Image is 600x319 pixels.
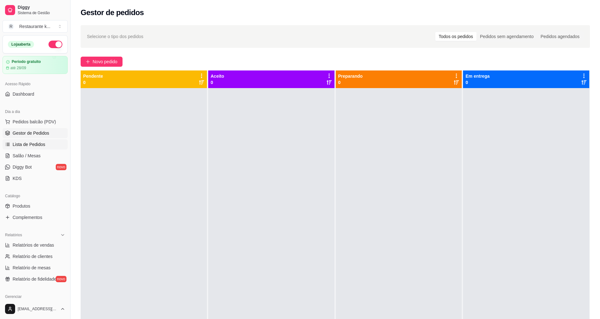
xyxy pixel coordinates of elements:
span: Relatório de fidelidade [13,276,56,282]
span: Relatórios [5,232,22,238]
span: Diggy [18,5,65,10]
article: Período gratuito [12,59,41,64]
a: Relatório de fidelidadenovo [3,274,68,284]
div: Gerenciar [3,292,68,302]
span: Relatório de clientes [13,253,53,260]
span: [EMAIL_ADDRESS][DOMAIN_NAME] [18,306,58,311]
span: Relatório de mesas [13,265,51,271]
span: Lista de Pedidos [13,141,45,148]
span: Relatórios de vendas [13,242,54,248]
span: Pedidos balcão (PDV) [13,119,56,125]
span: Gestor de Pedidos [13,130,49,136]
a: Salão / Mesas [3,151,68,161]
p: Aceito [211,73,224,79]
div: Loja aberta [8,41,34,48]
a: Dashboard [3,89,68,99]
div: Todos os pedidos [435,32,477,41]
button: Select a team [3,20,68,33]
a: Lista de Pedidos [3,139,68,149]
div: Acesso Rápido [3,79,68,89]
article: até 28/09 [10,65,26,70]
div: Pedidos sem agendamento [477,32,537,41]
button: Novo pedido [81,57,123,67]
span: Novo pedido [93,58,117,65]
p: Em entrega [466,73,489,79]
div: Pedidos agendados [537,32,583,41]
span: Dashboard [13,91,34,97]
span: Selecione o tipo dos pedidos [87,33,143,40]
a: Período gratuitoaté 28/09 [3,56,68,74]
div: Dia a dia [3,107,68,117]
p: Preparando [338,73,363,79]
div: Catálogo [3,191,68,201]
span: Produtos [13,203,30,209]
a: Relatórios de vendas [3,240,68,250]
span: Salão / Mesas [13,153,41,159]
span: R [8,23,14,30]
p: 0 [338,79,363,86]
a: Relatório de mesas [3,263,68,273]
p: 0 [466,79,489,86]
p: 0 [83,79,103,86]
div: Restaurante k ... [19,23,50,30]
h2: Gestor de pedidos [81,8,144,18]
a: Diggy Botnovo [3,162,68,172]
button: Alterar Status [49,41,62,48]
a: KDS [3,173,68,183]
button: [EMAIL_ADDRESS][DOMAIN_NAME] [3,301,68,316]
button: Pedidos balcão (PDV) [3,117,68,127]
span: Diggy Bot [13,164,32,170]
span: Sistema de Gestão [18,10,65,15]
a: Produtos [3,201,68,211]
span: plus [86,59,90,64]
span: Complementos [13,214,42,221]
a: Complementos [3,212,68,222]
p: Pendente [83,73,103,79]
p: 0 [211,79,224,86]
a: Gestor de Pedidos [3,128,68,138]
span: KDS [13,175,22,182]
a: DiggySistema de Gestão [3,3,68,18]
a: Relatório de clientes [3,251,68,261]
